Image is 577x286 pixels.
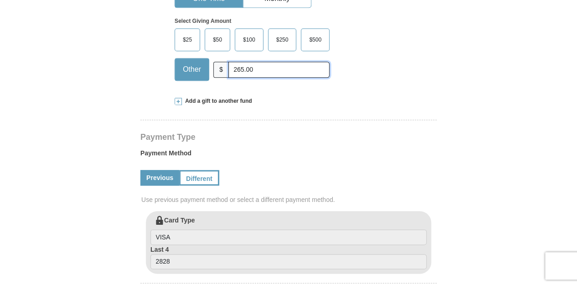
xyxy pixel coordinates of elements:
[150,229,427,245] input: Card Type
[175,18,231,24] strong: Select Giving Amount
[304,33,326,47] span: $500
[150,216,427,245] label: Card Type
[178,63,206,76] span: Other
[179,170,219,185] a: Different
[228,62,330,78] input: Other Amount
[150,254,427,270] input: Last 4
[208,33,227,47] span: $50
[272,33,293,47] span: $250
[178,33,196,47] span: $25
[213,62,229,78] span: $
[140,133,437,141] h4: Payment Type
[140,170,179,185] a: Previous
[141,195,438,204] span: Use previous payment method or select a different payment method.
[182,97,252,105] span: Add a gift to another fund
[238,33,260,47] span: $100
[140,148,437,162] label: Payment Method
[150,245,427,270] label: Last 4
